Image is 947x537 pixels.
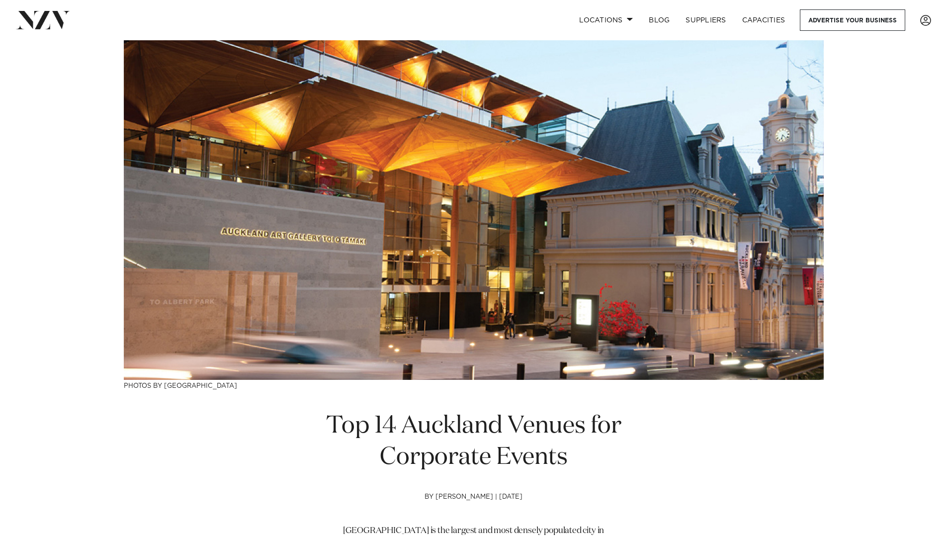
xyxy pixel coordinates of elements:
h1: Top 14 Auckland Venues for Corporate Events [304,411,644,473]
img: nzv-logo.png [16,11,70,29]
img: Top 14 Auckland Venues for Corporate Events [124,40,824,380]
a: BLOG [641,9,678,31]
h4: by [PERSON_NAME] | [DATE] [304,493,644,525]
a: Locations [571,9,641,31]
h3: Photos by [GEOGRAPHIC_DATA] [124,380,824,390]
a: Advertise your business [800,9,905,31]
a: SUPPLIERS [678,9,734,31]
a: Capacities [734,9,793,31]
